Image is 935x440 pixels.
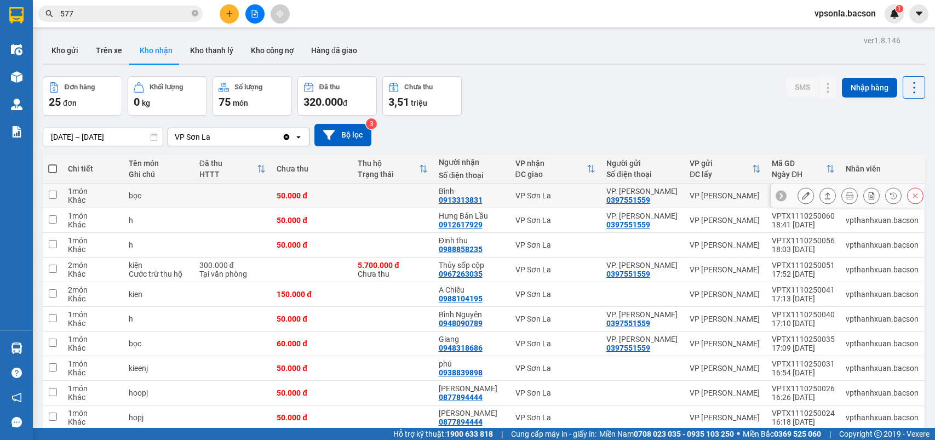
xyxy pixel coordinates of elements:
[914,9,924,19] span: caret-down
[43,76,122,116] button: Đơn hàng25đơn
[690,159,752,168] div: VP gửi
[45,10,53,18] span: search
[846,290,919,299] div: vpthanhxuan.bacson
[439,310,504,319] div: Bình Nguyên
[358,170,419,179] div: Trạng thái
[772,384,835,393] div: VPTX1110250026
[846,241,919,249] div: vpthanhxuan.bacson
[772,335,835,344] div: VPTX1110250035
[829,428,831,440] span: |
[131,37,181,64] button: Kho nhận
[439,171,504,180] div: Số điện thoại
[864,35,900,47] div: ver 1.8.146
[68,196,118,204] div: Khác
[199,270,266,278] div: Tại văn phòng
[690,265,761,274] div: VP [PERSON_NAME]
[297,76,377,116] button: Đã thu320.000đ
[129,170,188,179] div: Ghi chú
[846,265,919,274] div: vpthanhxuan.bacson
[12,368,22,378] span: question-circle
[690,216,761,225] div: VP [PERSON_NAME]
[846,216,919,225] div: vpthanhxuan.bacson
[515,216,595,225] div: VP Sơn La
[798,187,814,204] div: Sửa đơn hàng
[68,164,118,173] div: Chi tiết
[515,265,595,274] div: VP Sơn La
[233,99,248,107] span: món
[599,428,734,440] span: Miền Nam
[439,368,483,377] div: 0938839898
[43,37,87,64] button: Kho gửi
[68,418,118,426] div: Khác
[68,261,118,270] div: 2 món
[277,241,347,249] div: 50.000 đ
[129,290,188,299] div: kien
[439,245,483,254] div: 0988858235
[277,315,347,323] div: 50.000 đ
[282,133,291,141] svg: Clear value
[684,155,766,184] th: Toggle SortBy
[786,77,819,97] button: SMS
[515,315,595,323] div: VP Sơn La
[303,95,343,108] span: 320.000
[515,413,595,422] div: VP Sơn La
[439,220,483,229] div: 0912617929
[68,319,118,328] div: Khác
[192,9,198,19] span: close-circle
[772,294,835,303] div: 17:13 [DATE]
[68,285,118,294] div: 2 món
[11,44,22,55] img: warehouse-icon
[366,118,377,129] sup: 3
[276,10,284,18] span: aim
[358,159,419,168] div: Thu hộ
[343,99,347,107] span: đ
[192,10,198,16] span: close-circle
[846,164,919,173] div: Nhân viên
[690,339,761,348] div: VP [PERSON_NAME]
[68,393,118,402] div: Khác
[515,191,595,200] div: VP Sơn La
[211,132,213,142] input: Selected VP Sơn La.
[772,270,835,278] div: 17:52 [DATE]
[242,37,302,64] button: Kho công nợ
[68,409,118,418] div: 1 món
[439,270,483,278] div: 0967263035
[319,83,340,91] div: Đã thu
[129,364,188,373] div: kieenj
[68,270,118,278] div: Khác
[606,319,650,328] div: 0397551559
[690,191,761,200] div: VP [PERSON_NAME]
[358,261,428,278] div: Chưa thu
[43,128,163,146] input: Select a date range.
[234,83,262,91] div: Số lượng
[772,310,835,319] div: VPTX1110250040
[294,133,303,141] svg: open
[690,170,752,179] div: ĐC lấy
[68,310,118,319] div: 1 món
[277,413,347,422] div: 50.000 đ
[690,388,761,397] div: VP [PERSON_NAME]
[129,159,188,168] div: Tên món
[890,9,899,19] img: icon-new-feature
[245,4,265,24] button: file-add
[439,212,504,220] div: Hưng Bản Lầu
[439,393,483,402] div: 0877894444
[194,155,271,184] th: Toggle SortBy
[897,5,901,13] span: 1
[404,83,433,91] div: Chưa thu
[515,339,595,348] div: VP Sơn La
[439,344,483,352] div: 0948318686
[129,216,188,225] div: h
[87,37,131,64] button: Trên xe
[277,339,347,348] div: 60.000 đ
[65,83,95,91] div: Đơn hàng
[690,364,761,373] div: VP [PERSON_NAME]
[634,430,734,438] strong: 0708 023 035 - 0935 103 250
[515,159,587,168] div: VP nhận
[277,364,347,373] div: 50.000 đ
[439,158,504,167] div: Người nhận
[68,359,118,368] div: 1 món
[277,290,347,299] div: 150.000 đ
[129,241,188,249] div: h
[772,212,835,220] div: VPTX1110250060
